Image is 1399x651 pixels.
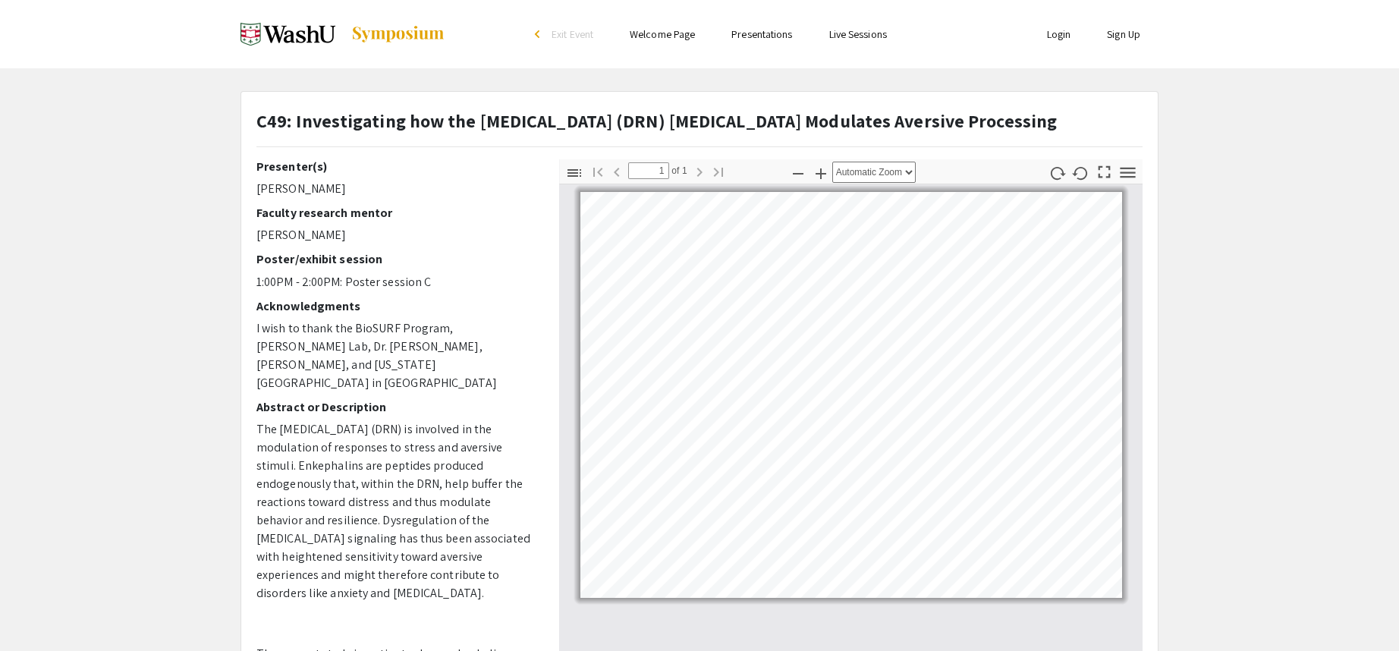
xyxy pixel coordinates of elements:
p: [PERSON_NAME] [256,180,536,198]
button: Switch to Presentation Mode [1092,159,1118,181]
img: Fall 2024 Undergraduate Research Symposium [241,15,335,53]
a: Login [1047,27,1071,41]
div: arrow_back_ios [535,30,544,39]
strong: C49: Investigating how the [MEDICAL_DATA] (DRN) [MEDICAL_DATA] Modulates Aversive Processing [256,108,1057,133]
button: Zoom In [808,162,834,184]
a: Live Sessions [829,27,887,41]
span: Exit Event [552,27,593,41]
iframe: Chat [11,583,64,640]
p: 1:00PM - 2:00PM: Poster session C [256,273,536,291]
h2: Presenter(s) [256,159,536,174]
span: of 1 [669,162,687,179]
a: Presentations [731,27,792,41]
button: Previous Page [604,160,630,182]
p: The [MEDICAL_DATA] (DRN) is involved in the modulation of responses to stress and aversive stimul... [256,420,536,602]
input: Page [628,162,669,179]
h2: Abstract or Description [256,400,536,414]
p: [PERSON_NAME] [256,226,536,244]
div: Page 1 [574,185,1129,605]
button: Tools [1115,162,1141,184]
button: Go to Last Page [706,160,731,182]
h2: Faculty research mentor [256,206,536,220]
button: Rotate Counterclockwise [1068,162,1094,184]
button: Zoom Out [785,162,811,184]
img: Symposium by ForagerOne [351,25,445,43]
h2: Poster/exhibit session [256,252,536,266]
button: Rotate Clockwise [1045,162,1070,184]
p: I wish to thank the BioSURF Program, [PERSON_NAME] Lab, Dr. [PERSON_NAME], [PERSON_NAME], and [US... [256,319,536,392]
button: Next Page [687,160,712,182]
button: Go to First Page [585,160,611,182]
a: Fall 2024 Undergraduate Research Symposium [241,15,445,53]
h2: Acknowledgments [256,299,536,313]
select: Zoom [832,162,916,183]
a: Sign Up [1107,27,1140,41]
button: Toggle Sidebar [561,162,587,184]
a: Welcome Page [630,27,695,41]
